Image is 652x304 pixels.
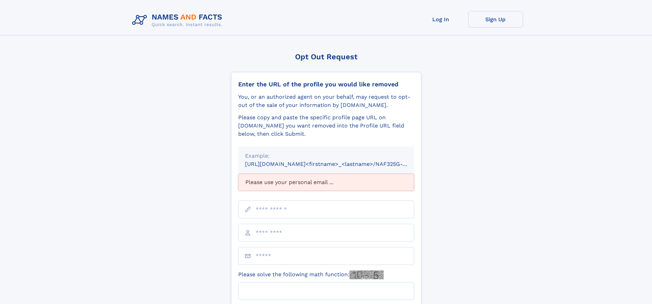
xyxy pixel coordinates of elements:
div: You, or an authorized agent on your behalf, may request to opt-out of the sale of your informatio... [238,93,414,109]
div: Please use your personal email ... [238,174,414,191]
div: Enter the URL of the profile you would like removed [238,81,414,88]
div: Please copy and paste the specific profile page URL on [DOMAIN_NAME] you want removed into the Pr... [238,113,414,138]
img: Logo Names and Facts [129,11,228,29]
a: Sign Up [468,11,523,28]
div: Opt Out Request [231,52,421,61]
label: Please solve the following math function: [238,270,384,279]
div: Example: [245,152,407,160]
small: [URL][DOMAIN_NAME]<firstname>_<lastname>/NAF325G-xxxxxxxx [245,161,427,167]
a: Log In [413,11,468,28]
